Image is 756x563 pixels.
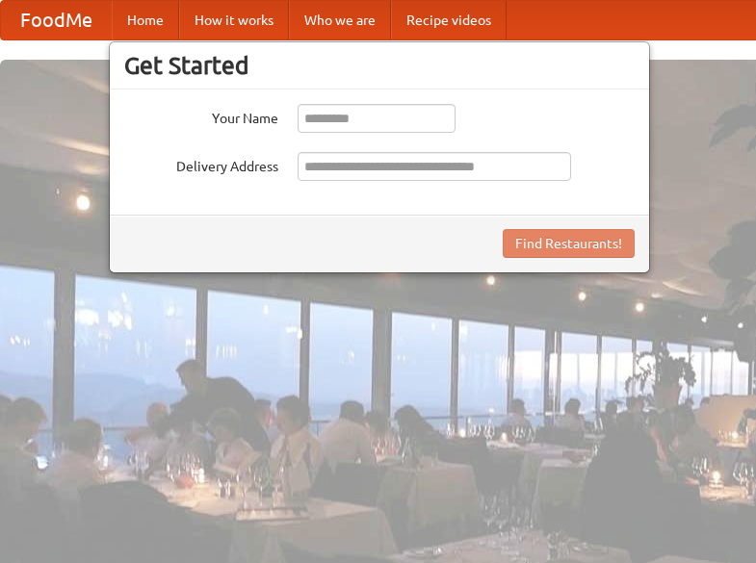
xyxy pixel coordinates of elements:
[289,1,391,39] a: Who we are
[124,152,278,176] label: Delivery Address
[124,104,278,128] label: Your Name
[179,1,289,39] a: How it works
[1,1,112,39] a: FoodMe
[124,51,635,80] h3: Get Started
[391,1,507,39] a: Recipe videos
[112,1,179,39] a: Home
[503,229,635,258] button: Find Restaurants!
